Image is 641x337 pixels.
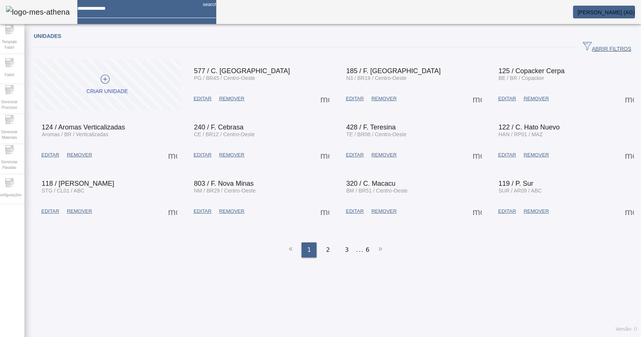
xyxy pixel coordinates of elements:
[345,245,349,254] span: 3
[520,148,552,162] button: REMOVER
[194,208,212,215] span: EDITAR
[495,205,520,218] button: EDITAR
[346,151,364,159] span: EDITAR
[326,245,330,254] span: 2
[371,151,397,159] span: REMOVER
[523,208,549,215] span: REMOVER
[498,208,516,215] span: EDITAR
[583,42,631,53] span: ABRIR FILTROS
[346,188,407,194] span: BM / BR51 / Centro-Oeste
[63,148,96,162] button: REMOVER
[578,9,635,15] span: [PERSON_NAME] (AG)
[219,95,244,102] span: REMOVER
[623,148,636,162] button: Mais
[219,208,244,215] span: REMOVER
[498,151,516,159] span: EDITAR
[520,205,552,218] button: REMOVER
[215,205,248,218] button: REMOVER
[166,148,179,162] button: Mais
[499,75,544,81] span: BE / BR / Copacker
[194,67,290,75] span: 577 / C. [GEOGRAPHIC_DATA]
[194,95,212,102] span: EDITAR
[342,92,368,105] button: EDITAR
[368,92,400,105] button: REMOVER
[318,148,332,162] button: Mais
[194,151,212,159] span: EDITAR
[366,242,370,257] li: 6
[6,6,70,18] img: logo-mes-athena
[499,180,534,187] span: 119 / P. Sur
[577,41,637,54] button: ABRIR FILTROS
[498,95,516,102] span: EDITAR
[356,242,364,257] li: ...
[194,75,255,81] span: PG / BR45 / Centro-Oeste
[623,92,636,105] button: Mais
[495,148,520,162] button: EDITAR
[615,326,637,332] span: Versão: ()
[499,188,542,194] span: SUR / AR09 / ABC
[471,205,484,218] button: Mais
[41,151,59,159] span: EDITAR
[371,95,397,102] span: REMOVER
[499,67,565,75] span: 125 / Copacker Cerpa
[499,131,543,137] span: HAN / RP01 / MAZ
[42,123,125,131] span: 124 / Aromas Verticalizadas
[495,92,520,105] button: EDITAR
[346,67,440,75] span: 185 / F. [GEOGRAPHIC_DATA]
[342,205,368,218] button: EDITAR
[523,95,549,102] span: REMOVER
[318,92,332,105] button: Mais
[42,180,114,187] span: 118 / [PERSON_NAME]
[41,208,59,215] span: EDITAR
[471,148,484,162] button: Mais
[471,92,484,105] button: Mais
[34,33,61,39] span: Unidades
[215,148,248,162] button: REMOVER
[520,92,552,105] button: REMOVER
[342,148,368,162] button: EDITAR
[86,88,128,95] div: Criar unidade
[346,123,396,131] span: 428 / F. Teresina
[318,205,332,218] button: Mais
[346,75,406,81] span: N3 / BR19 / Centro-Oeste
[2,70,16,80] span: Fabril
[368,205,400,218] button: REMOVER
[190,92,216,105] button: EDITAR
[190,148,216,162] button: EDITAR
[67,151,92,159] span: REMOVER
[215,92,248,105] button: REMOVER
[368,148,400,162] button: REMOVER
[623,205,636,218] button: Mais
[190,205,216,218] button: EDITAR
[63,205,96,218] button: REMOVER
[42,188,84,194] span: STG / CL01 / ABC
[194,188,256,194] span: NM / BR29 / Centro-Oeste
[371,208,397,215] span: REMOVER
[34,60,181,110] button: Criar unidade
[38,205,63,218] button: EDITAR
[194,180,254,187] span: 803 / F. Nova Minas
[219,151,244,159] span: REMOVER
[346,208,364,215] span: EDITAR
[42,131,108,137] span: Aromas / BR / Verticalizadas
[499,123,560,131] span: 122 / C. Hato Nuevo
[346,180,395,187] span: 320 / C. Macacu
[67,208,92,215] span: REMOVER
[346,95,364,102] span: EDITAR
[346,131,406,137] span: TE / BR08 / Centro-Oeste
[194,123,244,131] span: 240 / F. Cebrasa
[38,148,63,162] button: EDITAR
[194,131,255,137] span: CE / BR12 / Centro-Oeste
[523,151,549,159] span: REMOVER
[166,205,179,218] button: Mais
